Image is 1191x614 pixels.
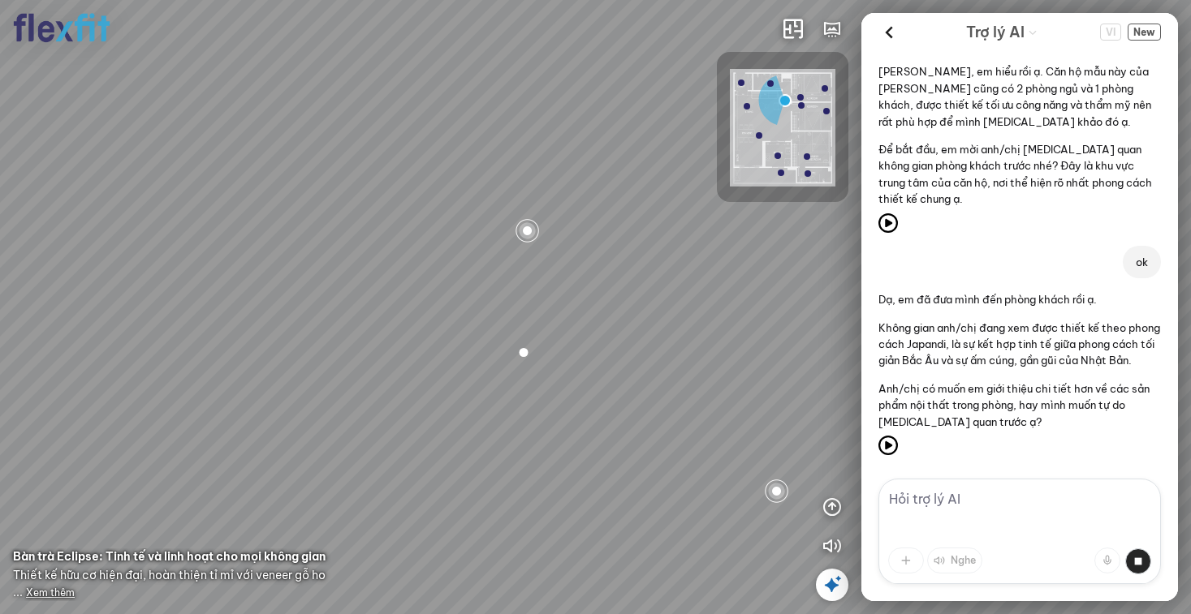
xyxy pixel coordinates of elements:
[878,63,1161,130] p: [PERSON_NAME], em hiểu rồi ạ. Căn hộ mẫu này của [PERSON_NAME] cũng có 2 phòng ngủ và 1 phòng khá...
[13,13,110,43] img: logo
[966,19,1038,45] div: AI Guide options
[1100,24,1121,41] span: VI
[1128,24,1161,41] button: New Chat
[878,380,1161,430] p: Anh/chị có muốn em giới thiệu chi tiết hơn về các sản phẩm nội thất trong phòng, hay mình muốn tự...
[730,69,835,187] img: Flexfit_Apt1_M__JKL4XAWR2ATG.png
[13,585,75,599] span: ...
[878,320,1161,369] p: Không gian anh/chị đang xem được thiết kế theo phong cách Japandi, là sự kết hợp tinh tế giữa pho...
[966,21,1025,44] span: Trợ lý AI
[878,291,1161,307] p: Dạ, em đã đưa mình đến phòng khách rồi ạ.
[878,141,1161,208] p: Để bắt đầu, em mời anh/chị [MEDICAL_DATA] quan không gian phòng khách trước nhé? Đây là khu vực t...
[1128,24,1161,41] span: New
[1136,254,1148,270] p: ok
[1100,24,1121,41] button: Change language
[26,586,75,599] span: Xem thêm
